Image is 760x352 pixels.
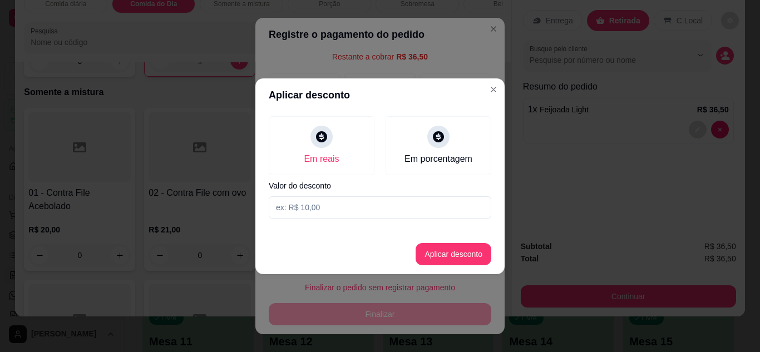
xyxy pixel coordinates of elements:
div: Em porcentagem [404,152,472,166]
button: Aplicar desconto [416,243,491,265]
header: Aplicar desconto [255,78,505,112]
div: Em reais [304,152,339,166]
input: Valor do desconto [269,196,491,219]
button: Close [485,81,502,98]
label: Valor do desconto [269,182,491,190]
